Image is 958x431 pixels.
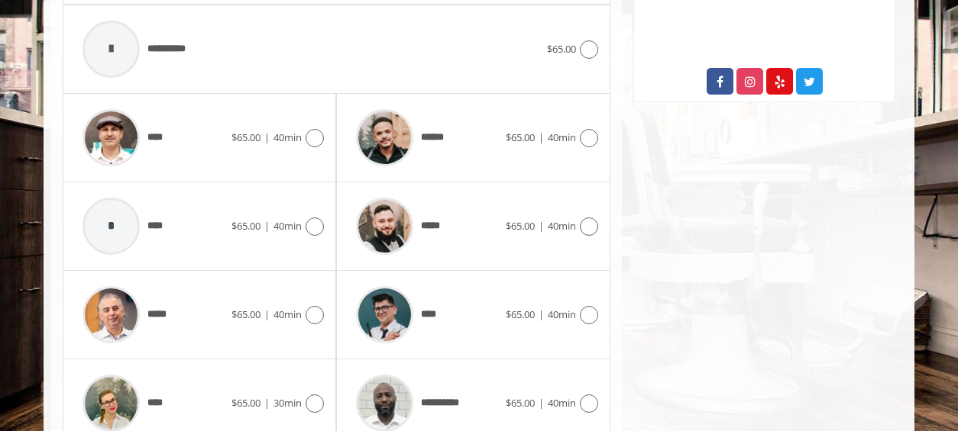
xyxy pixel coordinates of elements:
span: $65.00 [231,219,261,233]
span: | [264,219,270,233]
span: | [264,307,270,321]
span: | [264,396,270,410]
span: 40min [548,307,576,321]
span: 40min [273,219,302,233]
span: 40min [548,130,576,144]
span: $65.00 [231,396,261,410]
span: 40min [548,396,576,410]
span: $65.00 [547,42,576,56]
span: | [264,130,270,144]
span: 30min [273,396,302,410]
span: $65.00 [231,130,261,144]
span: | [539,307,544,321]
span: 40min [548,219,576,233]
span: 40min [273,130,302,144]
span: $65.00 [506,130,535,144]
span: $65.00 [506,396,535,410]
span: $65.00 [506,219,535,233]
span: | [539,130,544,144]
span: $65.00 [506,307,535,321]
span: | [539,396,544,410]
span: 40min [273,307,302,321]
span: | [539,219,544,233]
span: $65.00 [231,307,261,321]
